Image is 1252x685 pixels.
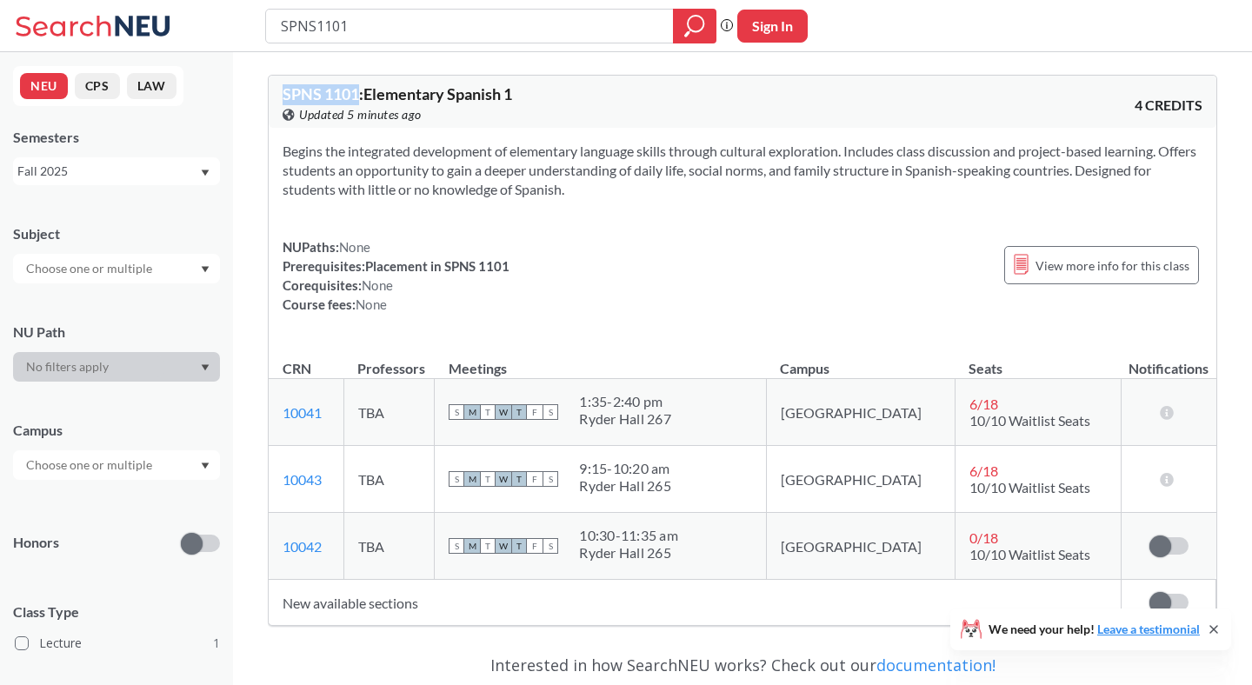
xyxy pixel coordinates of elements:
span: Class Type [13,602,220,622]
div: Ryder Hall 267 [579,410,671,428]
div: Fall 2025 [17,162,199,181]
span: 4 CREDITS [1135,96,1202,115]
div: Dropdown arrow [13,352,220,382]
span: View more info for this class [1036,255,1189,276]
td: [GEOGRAPHIC_DATA] [766,379,955,446]
section: Begins the integrated development of elementary language skills through cultural exploration. Inc... [283,142,1202,199]
span: 6 / 18 [969,396,998,412]
div: Campus [13,421,220,440]
td: New available sections [269,580,1122,626]
input: Choose one or multiple [17,455,163,476]
a: 10043 [283,471,322,488]
svg: Dropdown arrow [201,462,210,469]
span: T [511,404,527,420]
span: 10/10 Waitlist Seats [969,412,1090,429]
th: Professors [343,342,435,379]
label: Lecture [15,632,220,655]
div: Ryder Hall 265 [579,544,678,562]
a: Leave a testimonial [1097,622,1200,636]
span: F [527,538,543,554]
span: 0 / 18 [969,529,998,546]
div: Dropdown arrow [13,450,220,480]
span: M [464,471,480,487]
div: magnifying glass [673,9,716,43]
span: S [543,538,558,554]
span: SPNS 1101 : Elementary Spanish 1 [283,84,512,103]
svg: Dropdown arrow [201,266,210,273]
span: Updated 5 minutes ago [299,105,422,124]
div: Subject [13,224,220,243]
span: W [496,471,511,487]
span: S [449,538,464,554]
button: CPS [75,73,120,99]
span: S [543,404,558,420]
th: Campus [766,342,955,379]
div: NU Path [13,323,220,342]
button: NEU [20,73,68,99]
span: S [449,404,464,420]
a: documentation! [876,655,996,675]
td: TBA [343,446,435,513]
span: None [356,296,387,312]
span: We need your help! [989,623,1200,635]
svg: magnifying glass [684,14,705,38]
div: Fall 2025Dropdown arrow [13,157,220,185]
div: Semesters [13,128,220,147]
span: 6 / 18 [969,462,998,479]
span: F [527,471,543,487]
th: Meetings [435,342,766,379]
div: Dropdown arrow [13,254,220,283]
span: S [449,471,464,487]
div: CRN [283,359,311,378]
span: T [480,538,496,554]
button: Sign In [737,10,808,43]
a: 10041 [283,404,322,421]
span: W [496,404,511,420]
span: 1 [213,634,220,653]
td: [GEOGRAPHIC_DATA] [766,446,955,513]
th: Notifications [1122,342,1216,379]
span: T [511,471,527,487]
span: None [362,277,393,293]
td: [GEOGRAPHIC_DATA] [766,513,955,580]
input: Class, professor, course number, "phrase" [279,11,661,41]
span: M [464,538,480,554]
div: Ryder Hall 265 [579,477,671,495]
button: LAW [127,73,176,99]
div: 10:30 - 11:35 am [579,527,678,544]
th: Seats [955,342,1121,379]
span: W [496,538,511,554]
div: 9:15 - 10:20 am [579,460,671,477]
span: F [527,404,543,420]
span: M [464,404,480,420]
svg: Dropdown arrow [201,170,210,176]
a: 10042 [283,538,322,555]
span: 10/10 Waitlist Seats [969,546,1090,562]
td: TBA [343,379,435,446]
td: TBA [343,513,435,580]
svg: Dropdown arrow [201,364,210,371]
p: Honors [13,533,59,553]
span: T [480,404,496,420]
div: NUPaths: Prerequisites: Placement in SPNS 1101 Corequisites: Course fees: [283,237,509,314]
span: T [511,538,527,554]
span: S [543,471,558,487]
span: T [480,471,496,487]
input: Choose one or multiple [17,258,163,279]
span: None [339,239,370,255]
div: 1:35 - 2:40 pm [579,393,671,410]
span: 10/10 Waitlist Seats [969,479,1090,495]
